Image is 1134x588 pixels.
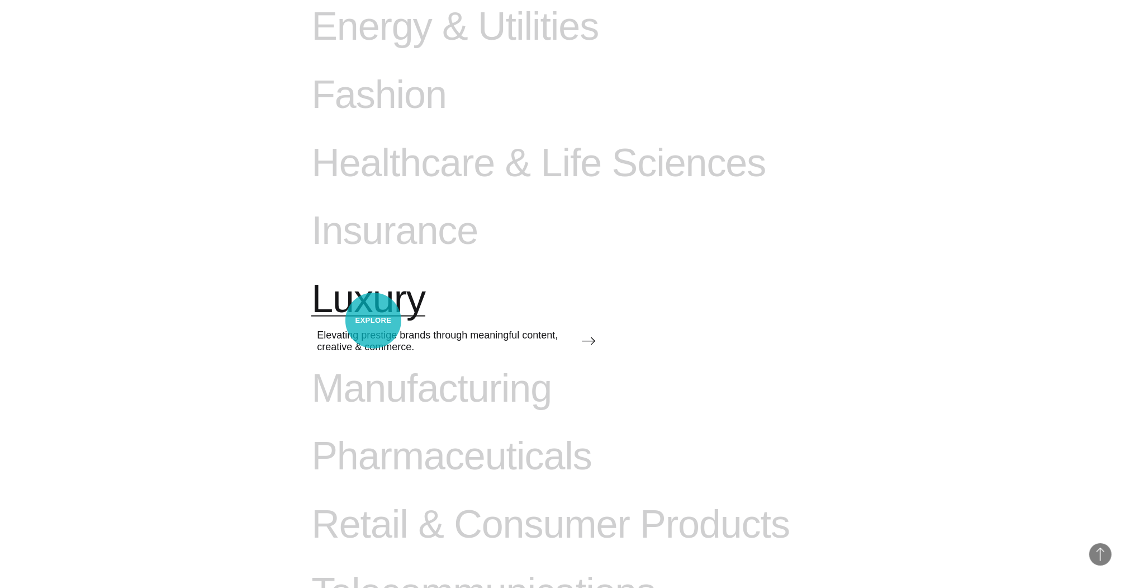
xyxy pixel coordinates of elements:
[311,366,552,412] span: Manufacturing
[311,502,790,548] span: Retail & Consumer Products
[311,276,425,322] span: Luxury
[311,434,592,479] span: Pharmaceuticals
[311,140,766,209] a: Healthcare & Life Sciences
[311,366,595,434] a: Manufacturing
[317,330,568,353] span: Elevating prestige brands through meaningful content, creative & commerce.
[311,502,790,570] a: Retail & Consumer Products
[311,4,599,50] span: Energy & Utilities
[311,208,595,276] a: Insurance
[311,72,447,118] span: Fashion
[311,276,595,366] a: Luxury Elevating prestige brands through meaningful content, creative & commerce.
[311,434,595,502] a: Pharmaceuticals
[311,140,766,186] span: Healthcare & Life Sciences
[311,72,591,140] a: Fashion
[1089,543,1112,566] button: Back to Top
[311,4,599,72] a: Energy & Utilities
[311,208,478,254] span: Insurance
